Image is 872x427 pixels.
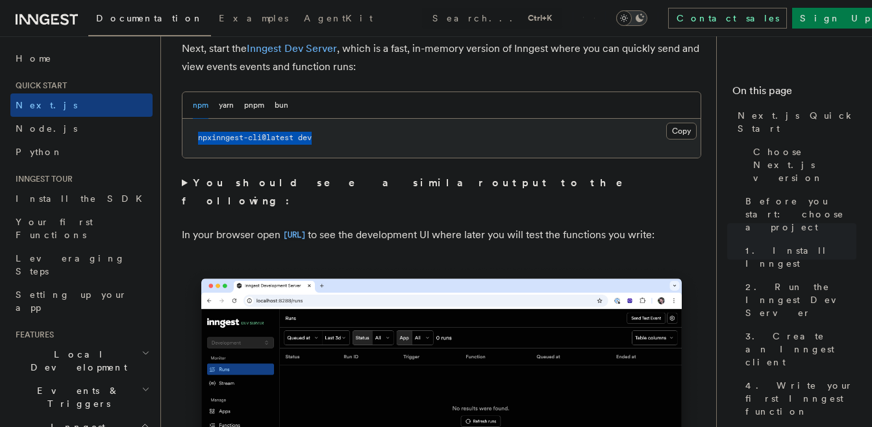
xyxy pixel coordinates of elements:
strong: You should see a similar output to the following: [182,177,641,207]
button: Copy [666,123,697,140]
p: Next, start the , which is a fast, in-memory version of Inngest where you can quickly send and vi... [182,40,701,76]
a: Home [10,47,153,70]
button: Events & Triggers [10,379,153,415]
span: 2. Run the Inngest Dev Server [745,280,856,319]
span: Install the SDK [16,193,150,204]
button: npm [193,92,208,119]
button: Toggle dark mode [616,10,647,26]
span: Setting up your app [16,289,127,313]
a: Install the SDK [10,187,153,210]
span: Before you start: choose a project [745,195,856,234]
a: 2. Run the Inngest Dev Server [740,275,856,324]
a: Before you start: choose a project [740,189,856,239]
a: Setting up your app [10,283,153,319]
code: [URL] [280,230,308,241]
a: Node.js [10,117,153,140]
button: bun [275,92,288,119]
span: Inngest tour [10,174,73,184]
h4: On this page [732,83,856,104]
a: 4. Write your first Inngest function [740,374,856,423]
span: Choose Next.js version [753,145,856,184]
span: 3. Create an Inngest client [745,330,856,369]
a: Documentation [88,4,211,36]
a: Your first Functions [10,210,153,247]
a: Inngest Dev Server [247,42,337,55]
span: Next.js [16,100,77,110]
a: Choose Next.js version [748,140,856,189]
span: 4. Write your first Inngest function [745,379,856,418]
span: Home [16,52,52,65]
span: Your first Functions [16,217,93,240]
span: inngest-cli@latest [212,133,293,142]
span: Examples [219,13,288,23]
span: Quick start [10,80,67,91]
span: Leveraging Steps [16,253,125,276]
a: AgentKit [296,4,380,35]
button: Search...Ctrl+K [422,8,562,29]
span: Features [10,330,54,340]
a: Next.js [10,93,153,117]
button: yarn [219,92,234,119]
span: npx [198,133,212,142]
a: 3. Create an Inngest client [740,324,856,374]
a: Leveraging Steps [10,247,153,283]
a: [URL] [280,228,308,241]
span: Events & Triggers [10,384,142,410]
span: Next.js Quick Start [738,109,856,135]
span: Node.js [16,123,77,134]
span: dev [298,133,312,142]
kbd: Ctrl+K [525,12,554,25]
button: Local Development [10,343,153,379]
p: In your browser open to see the development UI where later you will test the functions you write: [182,226,701,245]
a: Examples [211,4,296,35]
span: Python [16,147,63,157]
span: Documentation [96,13,203,23]
button: pnpm [244,92,264,119]
a: 1. Install Inngest [740,239,856,275]
summary: You should see a similar output to the following: [182,174,701,210]
a: Next.js Quick Start [732,104,856,140]
span: 1. Install Inngest [745,244,856,270]
a: Python [10,140,153,164]
span: Local Development [10,348,142,374]
span: AgentKit [304,13,373,23]
a: Contact sales [668,8,787,29]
